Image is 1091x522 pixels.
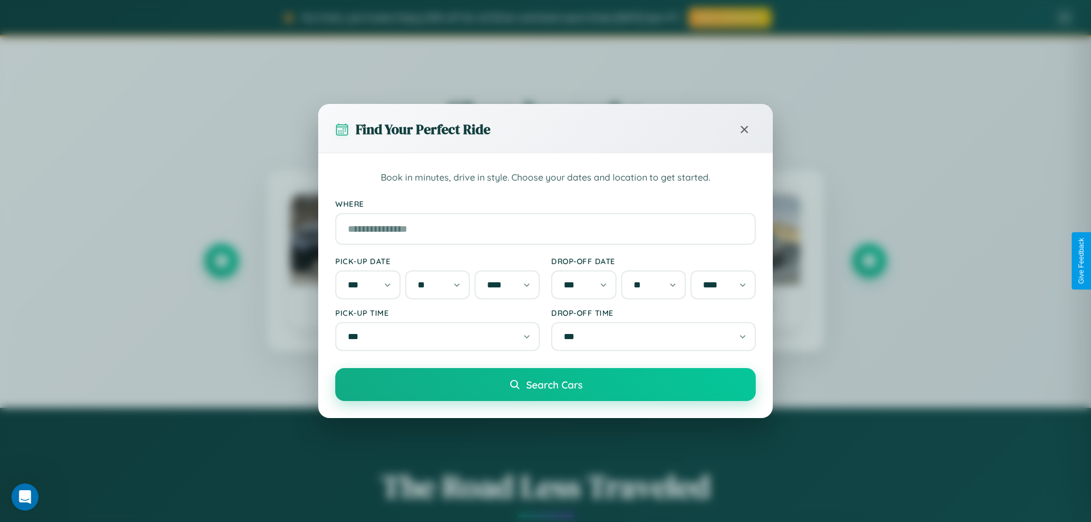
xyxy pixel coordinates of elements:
button: Search Cars [335,368,756,401]
label: Drop-off Time [551,308,756,318]
label: Pick-up Date [335,256,540,266]
span: Search Cars [526,378,582,391]
label: Where [335,199,756,208]
h3: Find Your Perfect Ride [356,120,490,139]
label: Pick-up Time [335,308,540,318]
label: Drop-off Date [551,256,756,266]
p: Book in minutes, drive in style. Choose your dates and location to get started. [335,170,756,185]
